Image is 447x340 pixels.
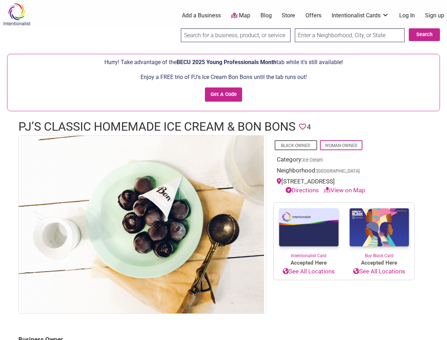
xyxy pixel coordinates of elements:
[11,58,436,67] p: Hurry! Take advantage of the tab while it's still available!
[281,143,310,148] a: Black-Owned
[344,203,414,259] a: Buy Black Card
[317,169,360,174] span: [GEOGRAPHIC_DATA]
[231,12,250,20] a: Map
[277,166,411,177] div: Neighborhood:
[332,12,389,19] a: Intentionalist Cards
[305,12,321,19] a: Offers
[181,28,291,42] input: Search for a business, product, or service
[344,203,414,253] img: Buy Black Card
[286,187,319,194] a: Directions
[307,121,311,132] span: 4
[177,59,276,66] span: BECU 2025 Young Professionals Month
[325,143,357,148] a: Woman-Owned
[344,267,414,276] a: See All Locations
[19,136,264,313] img: PJ's Classic Ice Cream & Bon Bons
[205,87,242,102] input: Get A Code
[282,12,295,19] a: Store
[324,187,365,194] a: View on Map
[11,73,436,82] p: Enjoy a FREE trio of PJ's Ice Cream Bon Bons until the tab runs out!
[274,203,344,253] img: Intentionalist Card
[277,155,411,166] div: Category:
[399,12,415,19] a: Log In
[277,177,411,195] div: [STREET_ADDRESS]
[182,12,221,19] a: Add a Business
[303,157,323,163] a: Ice Cream
[260,12,272,19] a: Blog
[274,203,344,259] a: Intentionalist Card
[425,12,444,19] a: Sign up
[409,28,440,41] button: Search
[274,259,344,267] span: Accepted Here
[295,28,405,42] input: Enter a Neighborhood, City, or State
[344,259,414,267] span: Accepted Here
[18,118,296,135] h1: PJ’s Classic Homemade Ice Cream & Bon Bons
[274,267,344,276] a: See All Locations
